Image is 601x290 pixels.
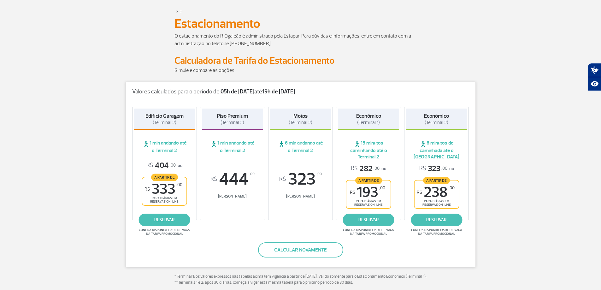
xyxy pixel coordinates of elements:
span: 444 [202,171,263,188]
sup: ,00 [379,185,385,191]
button: Calcular novamente [258,242,343,257]
span: 333 [144,182,182,196]
p: ou [146,161,182,170]
span: A partir de [151,174,178,181]
span: A partir de [423,177,450,184]
sup: ,00 [449,185,455,191]
span: 193 [350,185,385,199]
span: 6 minutos de caminhada até o [GEOGRAPHIC_DATA] [406,140,467,160]
strong: Piso Premium [217,113,248,119]
sup: ,00 [176,182,182,187]
p: Valores calculados para o período de: até [132,88,469,95]
span: 323 [419,164,447,174]
span: 1 min andando até o Terminal 2 [134,140,195,154]
span: (Terminal 2) [289,120,312,126]
sup: R$ [144,186,150,192]
span: 6 min andando até o Terminal 2 [270,140,331,154]
span: (Terminal 2) [425,120,448,126]
strong: 05h de [DATE] [221,88,254,95]
span: 238 [417,185,455,199]
a: > [176,8,178,15]
sup: ,00 [317,171,322,178]
span: 404 [146,161,176,170]
span: para diárias em reservas on-line [352,199,385,207]
strong: Motos [293,113,308,119]
span: para diárias em reservas on-line [420,199,453,207]
span: [PERSON_NAME] [270,194,331,199]
span: Confira disponibilidade de vaga na tarifa promocional [342,228,395,236]
strong: Econômico [356,113,381,119]
a: > [180,8,183,15]
a: reservar [139,214,190,226]
span: 282 [351,164,380,174]
span: [PERSON_NAME] [202,194,263,199]
sup: ,00 [250,171,255,178]
a: reservar [411,214,462,226]
p: ou [419,164,454,174]
span: A partir de [355,177,382,184]
h2: Calculadora de Tarifa do Estacionamento [174,55,427,67]
p: Simule e compare as opções. [174,67,427,74]
p: * Terminal 1: os valores expressos nas tabelas acima têm vigência a partir de [DATE]. Válido some... [174,274,427,286]
span: (Terminal 2) [221,120,244,126]
sup: R$ [417,190,422,195]
span: (Terminal 2) [153,120,176,126]
strong: 19h de [DATE] [262,88,295,95]
sup: R$ [210,176,217,183]
span: (Terminal 1) [357,120,380,126]
button: Abrir recursos assistivos. [588,77,601,91]
span: Confira disponibilidade de vaga na tarifa promocional [410,228,463,236]
h1: Estacionamento [174,18,427,29]
span: Confira disponibilidade de vaga na tarifa promocional [138,228,191,236]
span: 1 min andando até o Terminal 2 [202,140,263,154]
p: O estacionamento do RIOgaleão é administrado pela Estapar. Para dúvidas e informações, entre em c... [174,32,427,47]
button: Abrir tradutor de língua de sinais. [588,63,601,77]
span: para diárias em reservas on-line [148,196,181,204]
strong: Edifício Garagem [145,113,184,119]
sup: R$ [350,190,355,195]
span: 15 minutos caminhando até o Terminal 2 [338,140,399,160]
sup: R$ [279,176,286,183]
div: Plugin de acessibilidade da Hand Talk. [588,63,601,91]
span: 323 [270,171,331,188]
a: reservar [343,214,394,226]
strong: Econômico [424,113,449,119]
p: ou [351,164,386,174]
